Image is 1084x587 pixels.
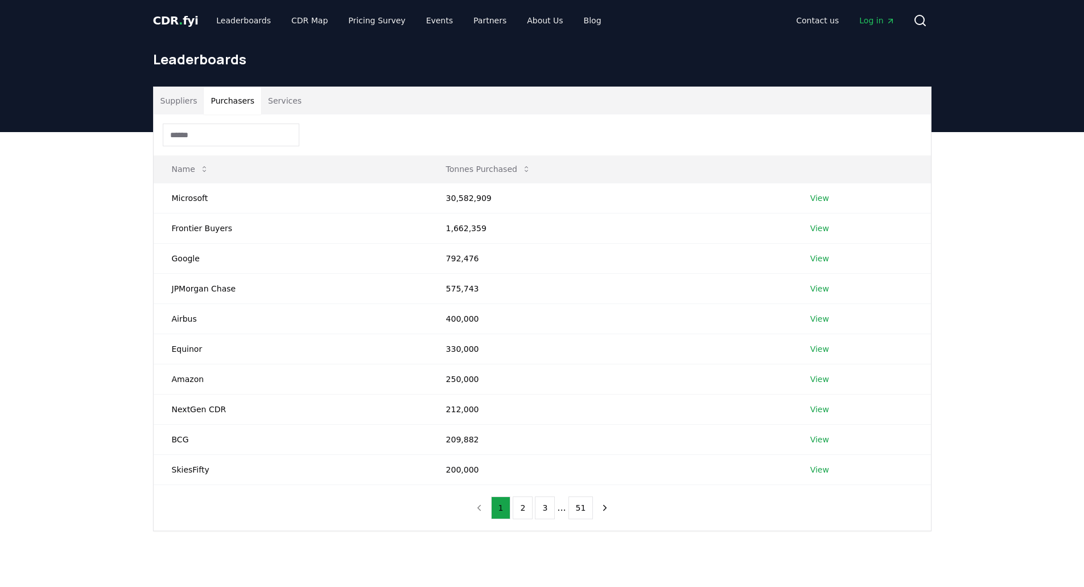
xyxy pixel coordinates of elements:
button: 1 [491,496,511,519]
button: Purchasers [204,87,261,114]
a: View [810,343,829,355]
a: View [810,253,829,264]
a: View [810,283,829,294]
a: View [810,373,829,385]
a: Log in [850,10,904,31]
a: View [810,404,829,415]
a: View [810,192,829,204]
td: Airbus [154,303,428,334]
a: Pricing Survey [339,10,414,31]
td: NextGen CDR [154,394,428,424]
span: . [179,14,183,27]
a: Events [417,10,462,31]
a: Partners [464,10,516,31]
a: Leaderboards [207,10,280,31]
button: 3 [535,496,555,519]
td: 200,000 [428,454,792,485]
h1: Leaderboards [153,50,932,68]
td: SkiesFifty [154,454,428,485]
button: Tonnes Purchased [437,158,540,180]
td: Google [154,243,428,273]
a: View [810,464,829,475]
a: Contact us [787,10,848,31]
a: About Us [518,10,572,31]
li: ... [557,501,566,515]
td: 400,000 [428,303,792,334]
td: 209,882 [428,424,792,454]
button: Name [163,158,218,180]
td: 212,000 [428,394,792,424]
td: Microsoft [154,183,428,213]
td: 30,582,909 [428,183,792,213]
td: 792,476 [428,243,792,273]
button: next page [595,496,615,519]
td: 330,000 [428,334,792,364]
a: View [810,223,829,234]
button: Suppliers [154,87,204,114]
span: Log in [859,15,895,26]
td: Amazon [154,364,428,394]
nav: Main [207,10,610,31]
a: Blog [575,10,611,31]
td: 1,662,359 [428,213,792,243]
a: CDR Map [282,10,337,31]
td: Equinor [154,334,428,364]
td: JPMorgan Chase [154,273,428,303]
a: View [810,434,829,445]
button: Services [261,87,308,114]
span: CDR fyi [153,14,199,27]
td: Frontier Buyers [154,213,428,243]
td: 575,743 [428,273,792,303]
td: 250,000 [428,364,792,394]
nav: Main [787,10,904,31]
a: View [810,313,829,325]
button: 2 [513,496,533,519]
button: 51 [568,496,593,519]
td: BCG [154,424,428,454]
a: CDR.fyi [153,13,199,28]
